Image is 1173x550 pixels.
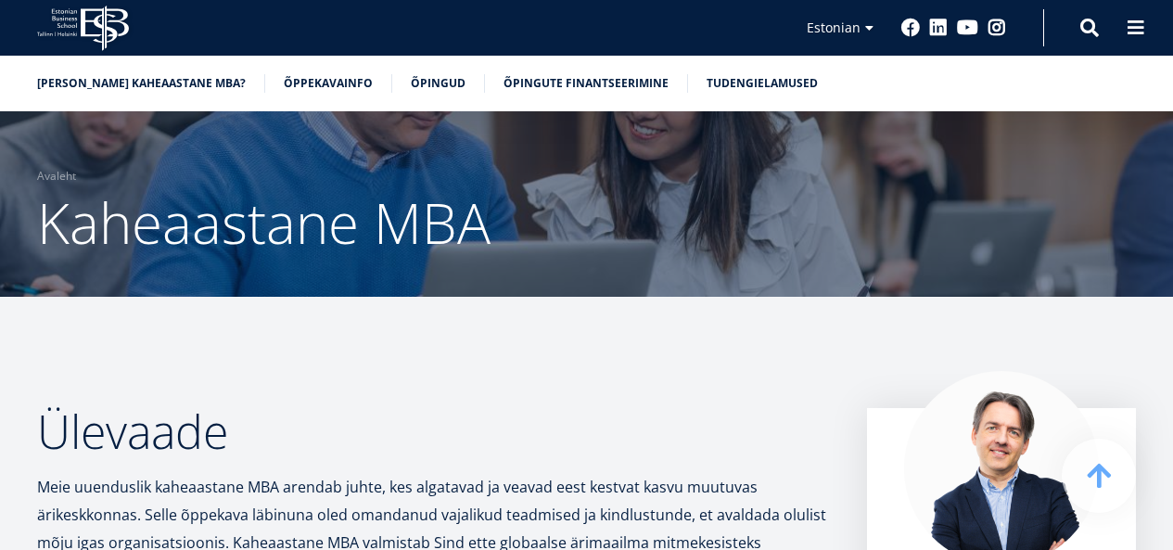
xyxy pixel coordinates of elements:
h2: Ülevaade [37,408,830,454]
a: Tudengielamused [707,74,818,93]
a: Õpingute finantseerimine [504,74,669,93]
a: Avaleht [37,167,76,185]
span: Kaheaastane MBA [37,185,491,261]
a: [PERSON_NAME] kaheaastane MBA? [37,74,246,93]
a: Instagram [988,19,1006,37]
a: Youtube [957,19,978,37]
a: Facebook [901,19,920,37]
a: Õppekavainfo [284,74,373,93]
a: Linkedin [929,19,948,37]
a: Õpingud [411,74,465,93]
